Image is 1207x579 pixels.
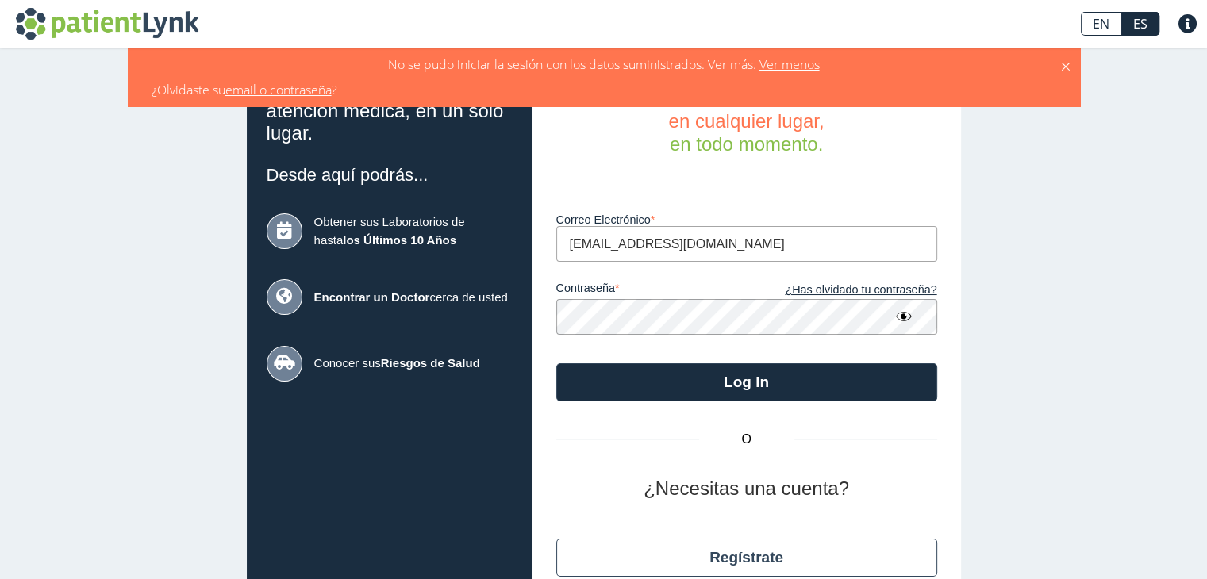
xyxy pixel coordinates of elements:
a: email o contraseña [225,81,332,98]
span: Ver menos [756,56,820,73]
span: Conocer sus [314,355,513,373]
h2: ¿Necesitas una cuenta? [556,477,937,500]
span: ¿Olvidaste su ? [152,81,337,98]
span: O [699,430,794,449]
label: contraseña [556,282,747,299]
span: No se pudo iniciar la sesión con los datos suministrados. Ver más. [388,56,756,73]
span: en cualquier lugar, [668,110,824,132]
label: Correo Electrónico [556,213,937,226]
a: ¿Has olvidado tu contraseña? [747,282,937,299]
span: Obtener sus Laboratorios de hasta [314,213,513,249]
b: Riesgos de Salud [381,356,480,370]
button: Log In [556,363,937,401]
b: los Últimos 10 Años [343,233,456,247]
h2: Todas sus necesidades de atención médica, en un solo lugar. [267,77,513,145]
a: ES [1121,12,1159,36]
button: Regístrate [556,539,937,577]
a: EN [1081,12,1121,36]
span: cerca de usted [314,289,513,307]
b: Encontrar un Doctor [314,290,430,304]
h3: Desde aquí podrás... [267,165,513,185]
span: en todo momento. [670,133,823,155]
